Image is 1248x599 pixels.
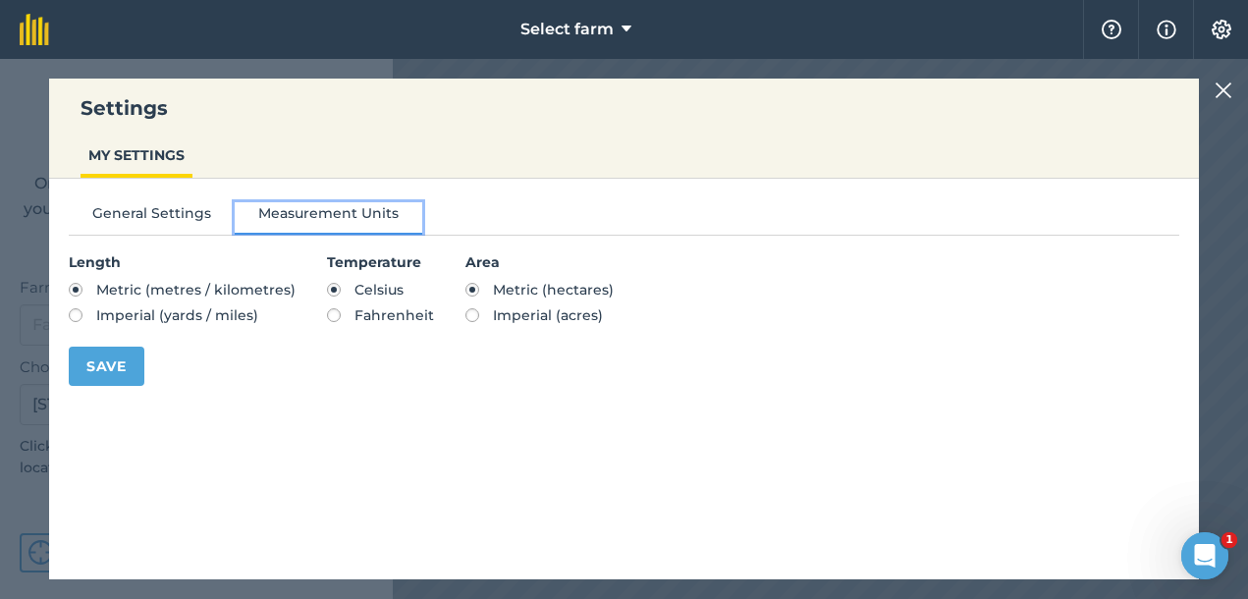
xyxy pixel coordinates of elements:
[1215,79,1232,102] img: svg+xml;base64,PHN2ZyB4bWxucz0iaHR0cDovL3d3dy53My5vcmcvMjAwMC9zdmciIHdpZHRoPSIyMiIgaGVpZ2h0PSIzMC...
[493,281,614,299] span: Metric (hectares)
[81,136,192,174] button: MY SETTINGS
[96,281,296,299] span: Metric (metres / kilometres)
[96,306,258,324] span: Imperial (yards / miles)
[69,251,296,273] h4: Length
[235,202,422,232] button: Measurement Units
[69,202,235,232] button: General Settings
[493,306,603,324] span: Imperial (acres)
[1221,532,1237,548] span: 1
[354,306,434,324] span: Fahrenheit
[20,14,49,45] img: fieldmargin Logo
[465,251,614,273] h4: Area
[1100,20,1123,39] img: A question mark icon
[327,251,434,273] h4: Temperature
[1157,18,1176,41] img: svg+xml;base64,PHN2ZyB4bWxucz0iaHR0cDovL3d3dy53My5vcmcvMjAwMC9zdmciIHdpZHRoPSIxNyIgaGVpZ2h0PSIxNy...
[520,18,614,41] span: Select farm
[1210,20,1233,39] img: A cog icon
[69,347,144,386] button: Save
[49,94,1199,122] h3: Settings
[1181,532,1228,579] iframe: Intercom live chat
[354,281,404,299] span: Celsius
